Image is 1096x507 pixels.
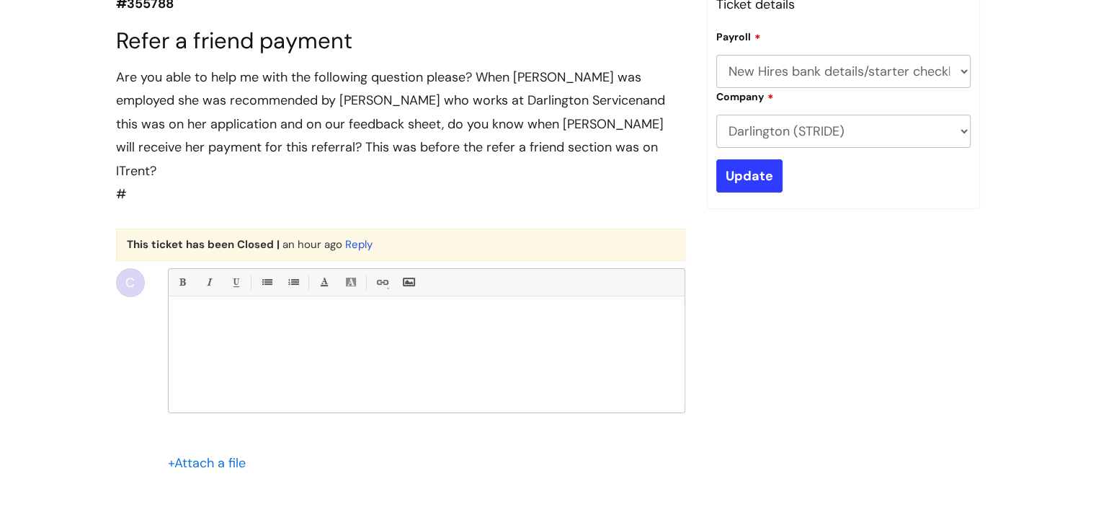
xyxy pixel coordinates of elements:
a: Link [373,273,391,291]
a: Underline(Ctrl-U) [226,273,244,291]
div: C [116,268,145,297]
label: Company [716,89,774,103]
h1: Refer a friend payment [116,27,685,54]
span: Mon, 13 Oct, 2025 at 9:44 AM [282,237,342,252]
span: Are you able to help me with the following question please? When [PERSON_NAME] was employed she w... [116,69,665,180]
div: Attach a file [168,451,254,475]
a: Reply [345,237,373,252]
a: Bold (Ctrl-B) [173,273,191,291]
a: Insert Image... [399,273,417,291]
a: Italic (Ctrl-I) [200,273,218,291]
input: Update [716,159,783,193]
label: Payroll [716,29,761,43]
b: This ticket has been Closed | [127,237,280,252]
a: 1. Ordered List (Ctrl-Shift-8) [284,273,302,291]
a: Font Color [315,273,333,291]
span: + [168,454,174,472]
div: # [116,66,685,206]
a: • Unordered List (Ctrl-Shift-7) [257,273,275,291]
a: Back Color [342,273,360,291]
